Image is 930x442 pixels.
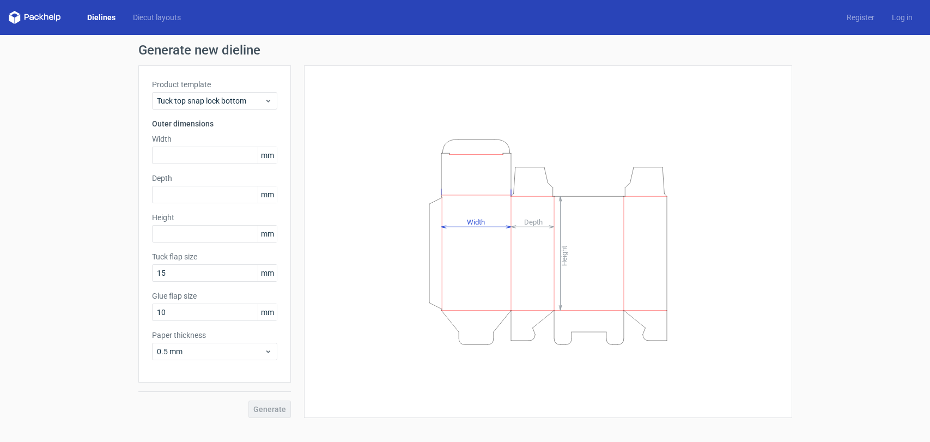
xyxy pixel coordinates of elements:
[152,212,277,223] label: Height
[124,12,190,23] a: Diecut layouts
[152,173,277,184] label: Depth
[258,265,277,281] span: mm
[152,290,277,301] label: Glue flap size
[466,217,484,226] tspan: Width
[258,147,277,164] span: mm
[258,186,277,203] span: mm
[258,304,277,320] span: mm
[258,226,277,242] span: mm
[78,12,124,23] a: Dielines
[152,118,277,129] h3: Outer dimensions
[838,12,883,23] a: Register
[560,245,568,265] tspan: Height
[157,346,264,357] span: 0.5 mm
[883,12,921,23] a: Log in
[524,217,543,226] tspan: Depth
[152,251,277,262] label: Tuck flap size
[157,95,264,106] span: Tuck top snap lock bottom
[138,44,792,57] h1: Generate new dieline
[152,79,277,90] label: Product template
[152,330,277,341] label: Paper thickness
[152,134,277,144] label: Width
